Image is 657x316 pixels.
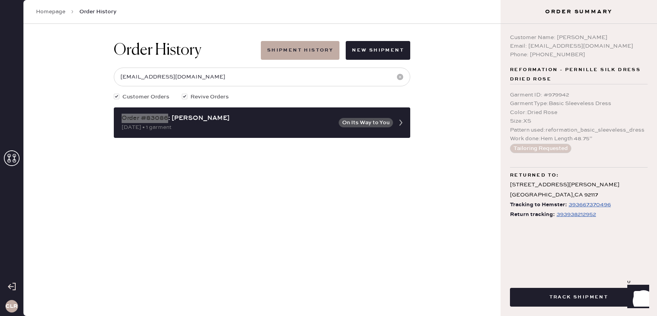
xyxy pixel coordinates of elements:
div: Shipment Summary [25,223,630,233]
span: Tracking to Hemster: [510,200,567,210]
span: Returned to: [510,171,559,180]
td: 1012818 [25,142,76,152]
img: Logo [299,154,357,161]
div: Customer information [25,83,630,92]
span: Customer Orders [122,93,169,101]
a: Homepage [36,8,65,16]
td: 83468 [25,287,111,297]
div: Size : XS [510,117,648,125]
td: [DATE] [111,287,254,297]
button: Tailoring Requested [510,144,571,153]
th: QTY [603,132,630,142]
div: Order # 83468 [25,62,630,71]
td: 1 [479,287,630,297]
div: Reformation [GEOGRAPHIC_DATA] [25,242,630,252]
td: Jeans - Reformation - [PERSON_NAME] Low Rise Slouchy Wide Leg Jeans Ondine - Size: 27 [76,142,603,152]
span: Return tracking: [510,210,555,220]
th: Order Date [111,277,254,287]
div: Order #83086: [PERSON_NAME] [122,114,334,123]
div: Work done : Hem Length 48.75” [510,134,648,143]
div: [STREET_ADDRESS][PERSON_NAME] [GEOGRAPHIC_DATA] , CA 92117 [510,180,648,200]
div: https://www.fedex.com/apps/fedextrack/?tracknumbers=393667370496&cntry_code=US [569,200,611,209]
div: Phone: [PHONE_NUMBER] [510,50,648,59]
th: ID [25,132,76,142]
div: Orders In Shipment : [25,263,630,273]
div: Garment ID : # 979942 [510,91,648,99]
h3: CLR [5,304,18,309]
td: [PERSON_NAME] [254,287,479,297]
div: # 86386 [PERSON_NAME] Real [EMAIL_ADDRESS][DOMAIN_NAME] [25,92,630,120]
span: Revive Orders [190,93,229,101]
div: [DATE] • 1 garment [122,123,334,132]
button: On Its Way to You [339,118,393,127]
img: logo [299,307,357,313]
th: Description [76,132,603,142]
button: Shipment History [261,41,339,60]
div: Garment Type : Basic Sleeveless Dress [510,99,648,108]
h3: Order Summary [501,8,657,16]
div: Email: [EMAIL_ADDRESS][DOMAIN_NAME] [510,42,648,50]
iframe: Front Chat [620,281,653,314]
img: logo [316,9,339,33]
button: Track Shipment [510,288,648,307]
div: Pattern used : reformation_basic_sleeveless_dress [510,126,648,134]
h1: Order History [114,41,201,60]
a: 393938212952 [555,210,596,220]
input: Search by order number, customer name, email or phone number [114,68,410,86]
div: https://www.fedex.com/apps/fedextrack/?tracknumbers=393938212952&cntry_code=US [556,210,596,219]
div: Shipment #108556 [25,233,630,242]
a: 393667370496 [567,200,611,210]
th: ID [25,277,111,287]
th: Customer [254,277,479,287]
img: logo [316,180,339,204]
th: # Garments [479,277,630,287]
div: Color : Dried Rose [510,108,648,117]
td: 1 [603,142,630,152]
button: New Shipment [346,41,410,60]
span: Reformation - Pernille Silk Dress Dried Rose [510,65,648,84]
span: Order History [79,8,117,16]
div: Packing slip [25,52,630,62]
div: Customer Name: [PERSON_NAME] [510,33,648,42]
a: Track Shipment [510,293,648,300]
